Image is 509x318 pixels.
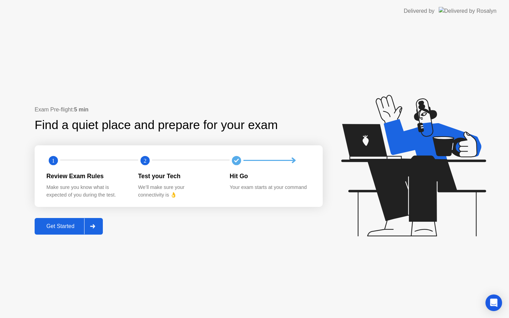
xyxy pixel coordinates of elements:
[46,172,127,181] div: Review Exam Rules
[485,294,502,311] div: Open Intercom Messenger
[439,7,497,15] img: Delivered by Rosalyn
[74,107,89,112] b: 5 min
[144,157,146,164] text: 2
[46,184,127,199] div: Make sure you know what is expected of you during the test.
[138,184,219,199] div: We’ll make sure your connectivity is 👌
[35,218,103,235] button: Get Started
[138,172,219,181] div: Test your Tech
[230,184,310,191] div: Your exam starts at your command
[35,106,323,114] div: Exam Pre-flight:
[37,223,84,229] div: Get Started
[404,7,435,15] div: Delivered by
[52,157,55,164] text: 1
[230,172,310,181] div: Hit Go
[35,116,279,134] div: Find a quiet place and prepare for your exam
